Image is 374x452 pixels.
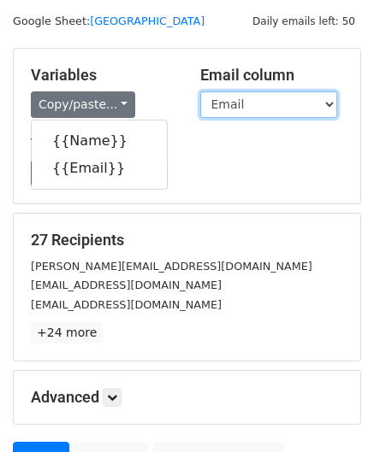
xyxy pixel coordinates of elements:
a: Daily emails left: 50 [246,15,361,27]
small: [EMAIL_ADDRESS][DOMAIN_NAME] [31,279,222,291]
a: +24 more [31,322,103,343]
a: {{Email}} [32,155,167,182]
span: Daily emails left: 50 [246,12,361,31]
h5: Advanced [31,388,343,407]
a: [GEOGRAPHIC_DATA] [90,15,205,27]
h5: Variables [31,66,175,85]
iframe: Chat Widget [288,370,374,452]
a: {{Name}} [32,127,167,155]
h5: Email column [200,66,344,85]
h5: 27 Recipients [31,231,343,249]
small: Google Sheet: [13,15,205,27]
small: [PERSON_NAME][EMAIL_ADDRESS][DOMAIN_NAME] [31,260,312,273]
a: Copy/paste... [31,91,135,118]
small: [EMAIL_ADDRESS][DOMAIN_NAME] [31,298,222,311]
